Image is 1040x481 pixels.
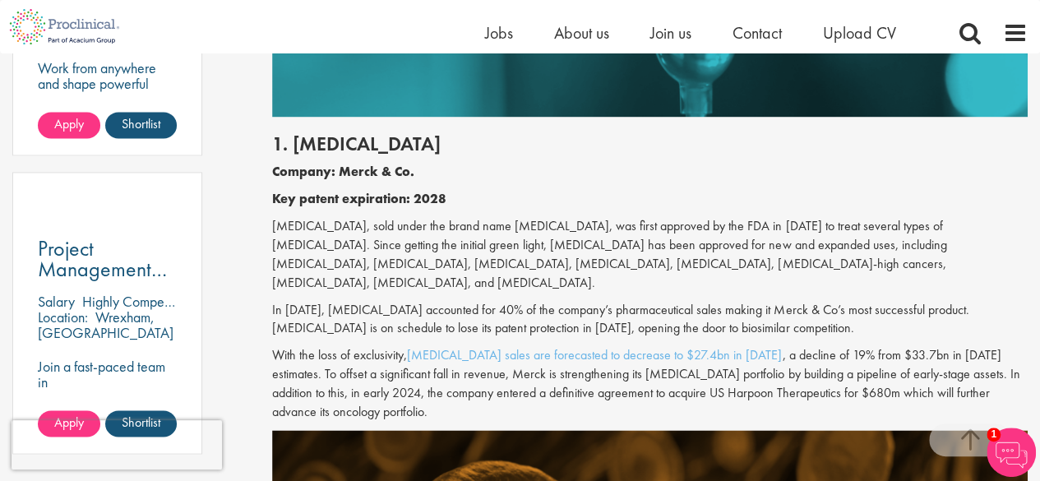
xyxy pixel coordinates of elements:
[272,301,1028,339] p: In [DATE], [MEDICAL_DATA] accounted for 40% of the company’s pharmaceutical sales making it Merck...
[987,428,1036,477] img: Chatbot
[485,22,513,44] a: Jobs
[38,410,100,437] a: Apply
[733,22,782,44] a: Contact
[38,112,100,138] a: Apply
[554,22,609,44] a: About us
[987,428,1001,442] span: 1
[38,308,173,342] p: Wrexham, [GEOGRAPHIC_DATA]
[54,414,84,431] span: Apply
[38,234,167,303] span: Project Management Associate P2
[407,346,782,363] a: [MEDICAL_DATA] sales are forecasted to decrease to $27.4bn in [DATE]
[272,217,1028,292] p: [MEDICAL_DATA], sold under the brand name [MEDICAL_DATA], was first approved by the FDA in [DATE]...
[38,308,88,326] span: Location:
[54,115,84,132] span: Apply
[272,190,446,207] b: Key patent expiration: 2028
[38,238,177,280] a: Project Management Associate P2
[82,292,192,311] p: Highly Competitive
[105,112,177,138] a: Shortlist
[38,292,75,311] span: Salary
[823,22,896,44] a: Upload CV
[12,420,222,469] iframe: reCAPTCHA
[272,133,1028,155] h2: 1. [MEDICAL_DATA]
[272,346,1028,421] p: With the loss of exclusivity, , a decline of 19% from $33.7bn in [DATE] estimates. To offset a si...
[650,22,691,44] a: Join us
[272,163,414,180] b: Company: Merck & Co.
[38,60,177,185] p: Work from anywhere and shape powerful strategies that drive results! Enjoy the freedom of remote ...
[105,410,177,437] a: Shortlist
